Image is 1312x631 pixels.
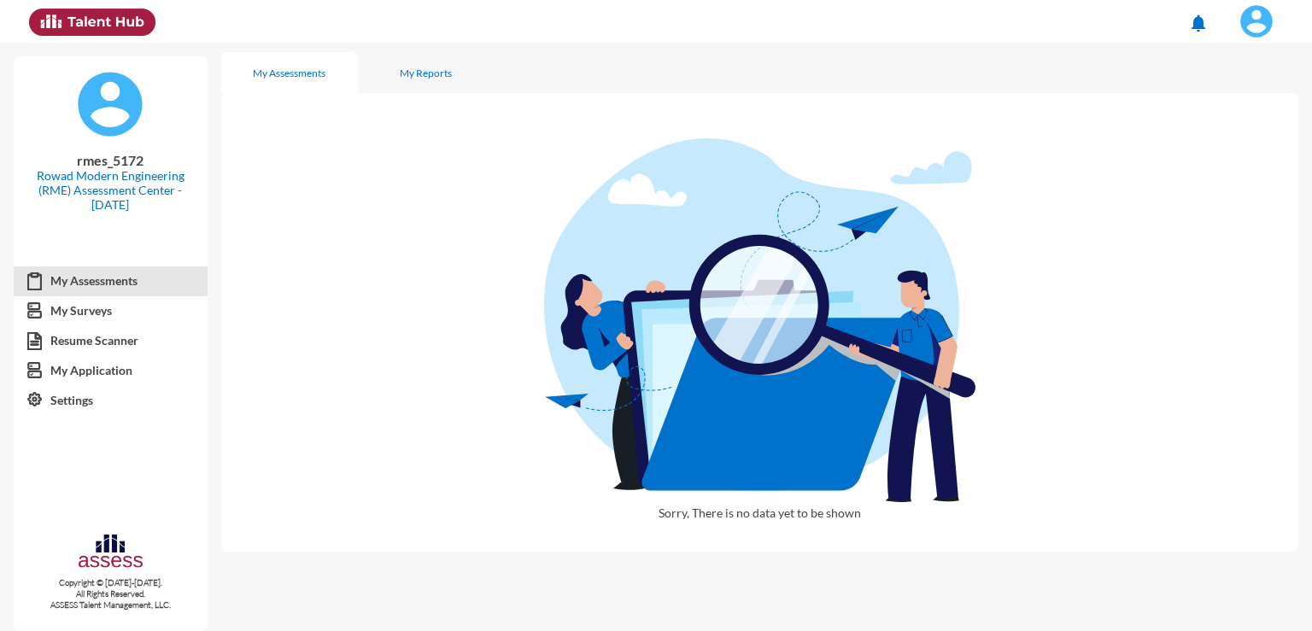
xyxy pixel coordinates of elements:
div: My Reports [400,67,452,79]
p: Copyright © [DATE]-[DATE]. All Rights Reserved. ASSESS Talent Management, LLC. [14,577,208,611]
a: My Surveys [14,295,208,326]
a: Settings [14,385,208,416]
p: Sorry, There is no data yet to be shown [544,505,975,534]
p: Rowad Modern Engineering (RME) Assessment Center - [DATE] [27,168,194,212]
a: My Assessments [14,266,208,296]
div: My Assessments [253,67,325,79]
p: rmes_5172 [27,152,194,168]
img: default%20profile%20image.svg [76,70,144,138]
mat-icon: notifications [1188,13,1209,33]
a: My Application [14,355,208,386]
a: Resume Scanner [14,325,208,356]
img: assesscompany-logo.png [77,532,144,574]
